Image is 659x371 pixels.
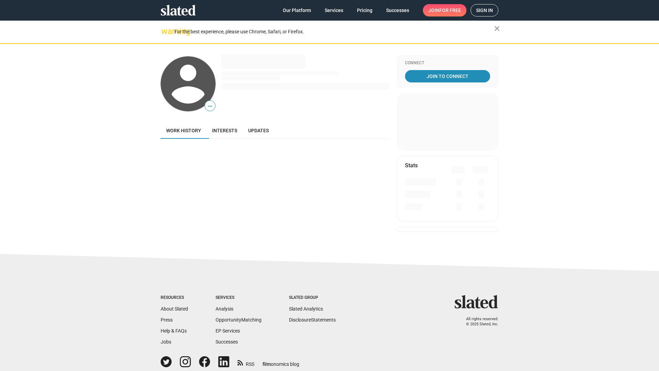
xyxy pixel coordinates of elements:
a: OpportunityMatching [216,317,262,323]
span: Join [428,4,461,16]
div: Connect [405,60,490,66]
a: Help & FAQs [161,328,187,334]
div: Slated Group [289,295,336,301]
a: Press [161,317,173,323]
span: Join To Connect [406,70,489,82]
span: for free [439,4,461,16]
a: DisclosureStatements [289,317,336,323]
a: RSS [238,357,254,368]
span: Services [325,4,343,16]
a: Slated Analytics [289,306,323,312]
span: Updates [248,128,269,133]
span: Interests [212,128,237,133]
span: film [263,361,271,367]
span: — [205,102,215,111]
a: Analysis [216,306,233,312]
a: EP Services [216,328,240,334]
mat-icon: warning [161,27,170,35]
span: Pricing [357,4,372,16]
p: All rights reserved. © 2025 Slated, Inc. [459,317,498,327]
a: Updates [243,122,274,139]
a: Joinfor free [423,4,466,16]
a: Jobs [161,339,171,345]
a: Join To Connect [405,70,490,82]
span: Work history [166,128,201,133]
span: Successes [386,4,409,16]
mat-card-title: Stats [405,162,418,169]
a: Our Platform [277,4,316,16]
a: Successes [216,339,238,345]
mat-icon: close [493,24,501,33]
a: Services [319,4,349,16]
a: filmonomics blog [263,356,299,368]
div: For the best experience, please use Chrome, Safari, or Firefox. [174,27,494,36]
div: Resources [161,295,188,301]
a: Sign in [471,4,498,16]
a: Work history [161,122,207,139]
a: Interests [207,122,243,139]
a: About Slated [161,306,188,312]
span: Sign in [476,4,493,16]
a: Successes [381,4,415,16]
a: Pricing [351,4,378,16]
div: Services [216,295,262,301]
span: Our Platform [283,4,311,16]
